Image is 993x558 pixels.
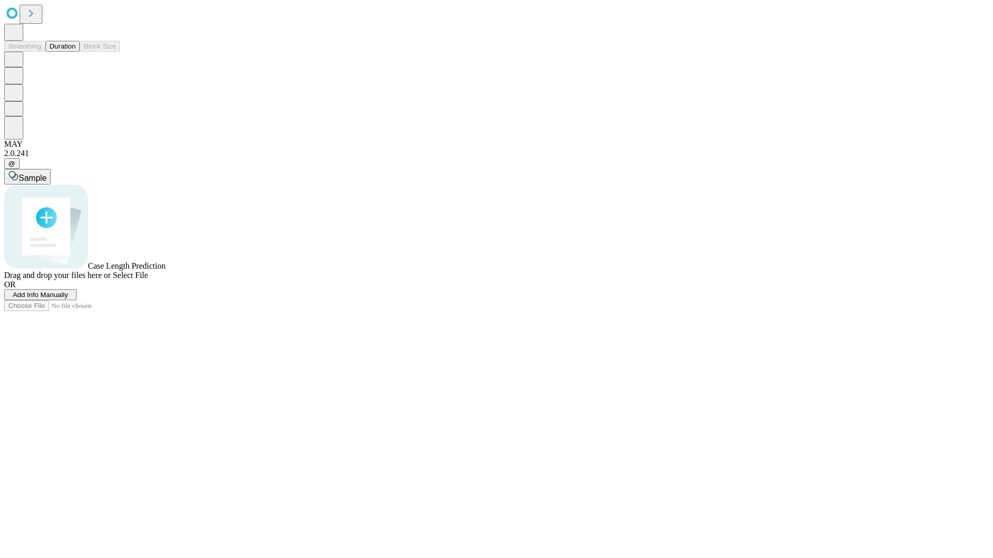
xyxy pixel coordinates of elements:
[80,41,120,52] button: Block Size
[46,41,80,52] button: Duration
[4,139,989,149] div: MAY
[113,271,148,280] span: Select File
[4,280,16,289] span: OR
[4,149,989,158] div: 2.0.241
[88,261,165,270] span: Case Length Prediction
[8,160,16,167] span: @
[19,174,47,182] span: Sample
[13,291,68,299] span: Add Info Manually
[4,271,111,280] span: Drag and drop your files here or
[4,289,77,300] button: Add Info Manually
[4,41,46,52] button: Smoothing
[4,169,51,184] button: Sample
[4,158,20,169] button: @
